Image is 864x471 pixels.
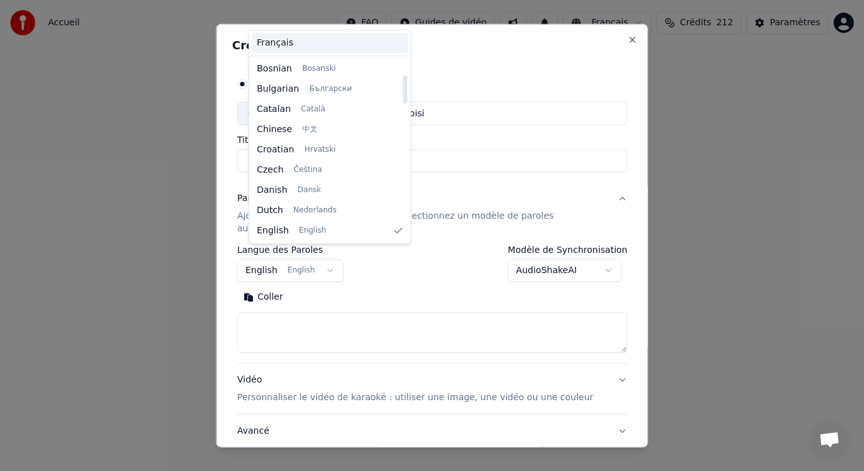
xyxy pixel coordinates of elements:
span: Bulgarian [257,83,299,95]
span: Français [257,37,293,49]
span: Croatian [257,144,294,156]
span: Dutch [257,204,283,217]
span: Català [301,104,325,114]
span: Čeština [293,165,322,175]
span: English [299,226,326,236]
span: Czech [257,164,283,176]
span: Български [309,84,352,94]
span: Chinese [257,123,292,136]
span: Bosnian [257,63,292,75]
span: English [257,224,289,237]
span: Catalan [257,103,291,116]
span: Dansk [297,185,321,195]
span: Danish [257,184,287,197]
span: Nederlands [293,205,336,216]
span: 中文 [302,125,318,135]
span: Bosanski [302,64,336,74]
span: Hrvatski [304,145,336,155]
